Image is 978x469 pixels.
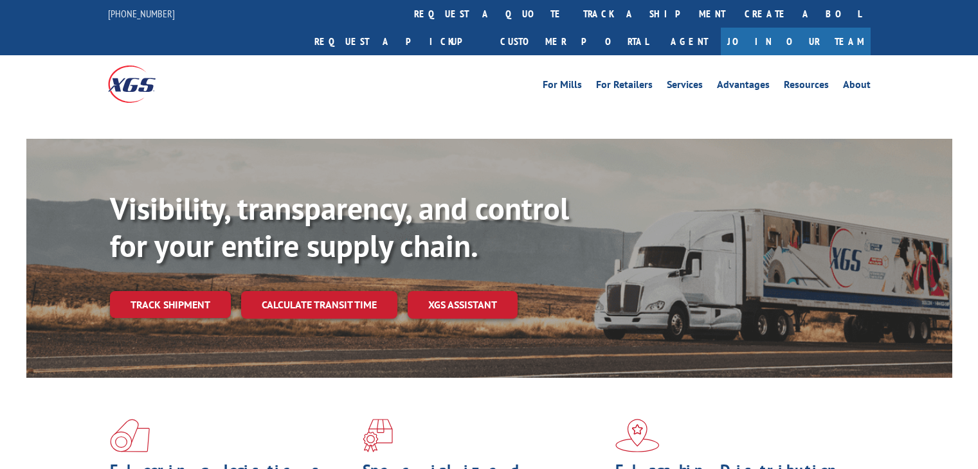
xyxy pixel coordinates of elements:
[596,80,653,94] a: For Retailers
[543,80,582,94] a: For Mills
[241,291,397,319] a: Calculate transit time
[108,7,175,20] a: [PHONE_NUMBER]
[110,188,569,265] b: Visibility, transparency, and control for your entire supply chain.
[717,80,770,94] a: Advantages
[491,28,658,55] a: Customer Portal
[843,80,871,94] a: About
[721,28,871,55] a: Join Our Team
[667,80,703,94] a: Services
[110,419,150,452] img: xgs-icon-total-supply-chain-intelligence-red
[110,291,231,318] a: Track shipment
[363,419,393,452] img: xgs-icon-focused-on-flooring-red
[305,28,491,55] a: Request a pickup
[658,28,721,55] a: Agent
[408,291,518,319] a: XGS ASSISTANT
[615,419,660,452] img: xgs-icon-flagship-distribution-model-red
[784,80,829,94] a: Resources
